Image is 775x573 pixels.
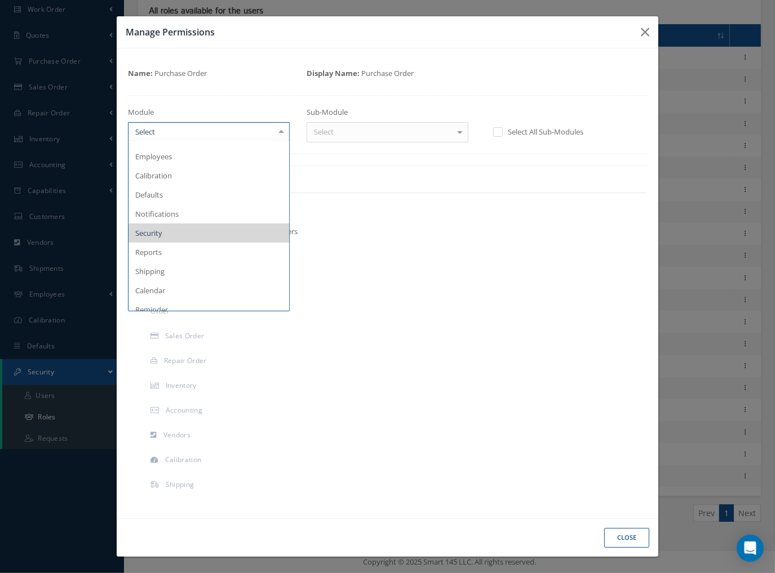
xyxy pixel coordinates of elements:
span: Shipping [135,266,165,276]
span: Notifications [135,209,179,219]
span: Purchase Order [361,68,414,78]
span: Reminder [135,305,168,315]
span: Reports [135,247,162,257]
a: Sales Order [136,325,224,349]
a: Inventory [136,375,224,399]
span: Shipping [166,480,194,489]
span: Calibration [165,455,201,464]
span: Purchase Order [154,68,207,78]
span: Inventory [166,380,197,390]
div: Work orders [234,216,635,227]
h3: Manage Permissions [126,25,632,39]
span: Repair Order [164,356,207,365]
span: Security [135,228,162,238]
label: Module [128,107,154,118]
span: Vendors [163,430,191,440]
strong: Display Name: [307,68,360,78]
span: Calibration [135,171,172,181]
span: Employees [135,151,172,162]
span: Select [311,127,334,138]
a: Calibration [136,449,224,473]
span: Defaults [135,190,163,200]
span: Sales Order [165,331,204,341]
span: Accounting [166,405,202,415]
input: Select [132,127,274,137]
a: Accounting [136,400,224,423]
label: Sub-Module [307,107,348,118]
label: Select All Sub-Modules [505,127,583,137]
div: Purchase orders [234,226,635,238]
button: Close [604,528,649,548]
a: Repair Order [136,350,224,374]
a: Shipping [136,474,224,498]
strong: Name: [128,68,153,78]
span: Calendar [135,285,165,296]
div: Open Intercom Messenger [737,535,764,562]
a: Vendors [136,424,224,448]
